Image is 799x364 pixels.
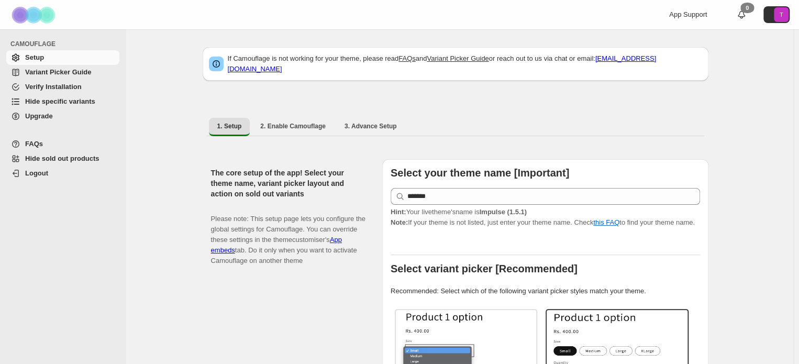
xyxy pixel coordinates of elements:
a: this FAQ [593,218,619,226]
a: Upgrade [6,109,119,124]
strong: Note: [391,218,408,226]
span: Logout [25,169,48,177]
p: If Camouflage is not working for your theme, please read and or reach out to us via chat or email: [228,53,702,74]
a: FAQs [6,137,119,151]
span: 2. Enable Camouflage [260,122,326,130]
h2: The core setup of the app! Select your theme name, variant picker layout and action on sold out v... [211,168,365,199]
span: 3. Advance Setup [345,122,397,130]
strong: Hint: [391,208,406,216]
p: Recommended: Select which of the following variant picker styles match your theme. [391,286,700,296]
a: Setup [6,50,119,65]
a: Verify Installation [6,80,119,94]
text: T [780,12,783,18]
img: Camouflage [8,1,61,29]
span: 1. Setup [217,122,242,130]
div: 0 [740,3,754,13]
p: Please note: This setup page lets you configure the global settings for Camouflage. You can overr... [211,203,365,266]
a: Hide specific variants [6,94,119,109]
a: Variant Picker Guide [6,65,119,80]
b: Select your theme name [Important] [391,167,569,179]
a: 0 [736,9,747,20]
span: Your live theme's name is [391,208,527,216]
button: Avatar with initials T [763,6,790,23]
p: If your theme is not listed, just enter your theme name. Check to find your theme name. [391,207,700,228]
span: Avatar with initials T [774,7,789,22]
span: Hide specific variants [25,97,95,105]
a: FAQs [398,54,416,62]
span: FAQs [25,140,43,148]
a: Hide sold out products [6,151,119,166]
span: Variant Picker Guide [25,68,91,76]
span: Upgrade [25,112,53,120]
a: Variant Picker Guide [427,54,489,62]
span: App Support [669,10,707,18]
span: CAMOUFLAGE [10,40,120,48]
b: Select variant picker [Recommended] [391,263,578,274]
span: Setup [25,53,44,61]
strong: Impulse (1.5.1) [479,208,526,216]
span: Hide sold out products [25,155,99,162]
span: Verify Installation [25,83,82,91]
a: Logout [6,166,119,181]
